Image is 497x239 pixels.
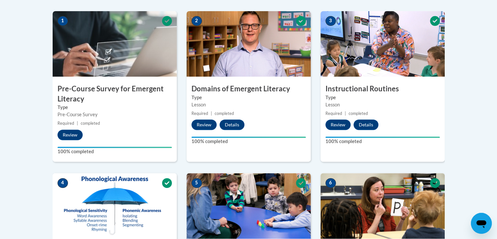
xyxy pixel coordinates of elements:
span: | [345,111,346,116]
label: 100% completed [191,138,306,145]
span: 3 [325,16,336,26]
label: Type [58,104,172,111]
span: | [211,111,212,116]
button: Review [191,119,217,130]
img: Course Image [321,11,445,77]
button: Review [58,130,83,140]
label: 100% completed [58,148,172,155]
div: Lesson [325,101,440,108]
label: Type [191,94,306,101]
div: Lesson [191,101,306,108]
button: Review [325,119,351,130]
h3: Pre-Course Survey for Emergent Literacy [53,84,177,104]
h3: Instructional Routines [321,84,445,94]
span: Required [325,111,342,116]
span: completed [215,111,234,116]
img: Course Image [53,11,177,77]
div: Pre-Course Survey [58,111,172,118]
span: 1 [58,16,68,26]
span: | [77,121,78,126]
button: Details [354,119,378,130]
label: 100% completed [325,138,440,145]
span: completed [349,111,368,116]
div: Your progress [325,137,440,138]
span: 5 [191,178,202,188]
span: Required [58,121,74,126]
span: 4 [58,178,68,188]
img: Course Image [187,173,311,239]
img: Course Image [53,173,177,239]
button: Details [220,119,244,130]
iframe: Button to launch messaging window [471,213,492,234]
div: Your progress [191,137,306,138]
img: Course Image [187,11,311,77]
span: Required [191,111,208,116]
span: completed [81,121,100,126]
h3: Domains of Emergent Literacy [187,84,311,94]
span: 2 [191,16,202,26]
img: Course Image [321,173,445,239]
span: 6 [325,178,336,188]
div: Your progress [58,147,172,148]
label: Type [325,94,440,101]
